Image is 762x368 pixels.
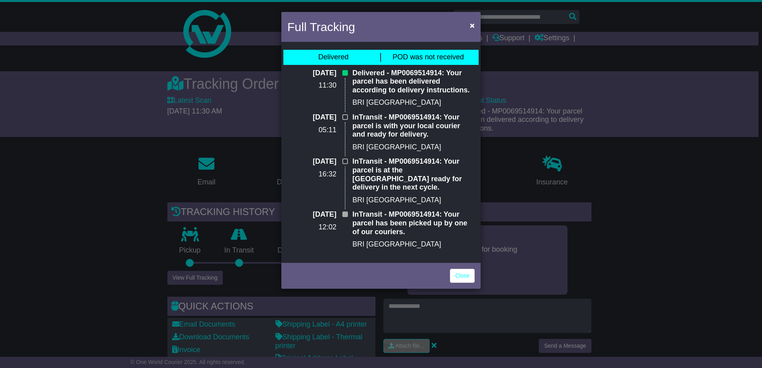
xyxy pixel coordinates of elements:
span: × [470,21,475,30]
h4: Full Tracking [287,18,355,36]
p: BRI [GEOGRAPHIC_DATA] [352,240,475,249]
button: Close [466,17,479,33]
p: BRI [GEOGRAPHIC_DATA] [352,196,475,205]
p: 11:30 [287,81,336,90]
p: Delivered - MP0069514914: Your parcel has been delivered according to delivery instructions. [352,69,475,95]
a: Close [450,269,475,283]
p: InTransit - MP0069514914: Your parcel has been picked up by one of our couriers. [352,210,475,236]
p: [DATE] [287,157,336,166]
span: POD was not received [393,53,464,61]
p: 12:02 [287,223,336,232]
p: 16:32 [287,170,336,179]
p: InTransit - MP0069514914: Your parcel is at the [GEOGRAPHIC_DATA] ready for delivery in the next ... [352,157,475,192]
p: BRI [GEOGRAPHIC_DATA] [352,143,475,152]
p: 05:11 [287,126,336,135]
p: InTransit - MP0069514914: Your parcel is with your local courier and ready for delivery. [352,113,475,139]
p: BRI [GEOGRAPHIC_DATA] [352,98,475,107]
p: [DATE] [287,210,336,219]
div: Delivered [318,53,348,62]
p: [DATE] [287,113,336,122]
p: [DATE] [287,69,336,78]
